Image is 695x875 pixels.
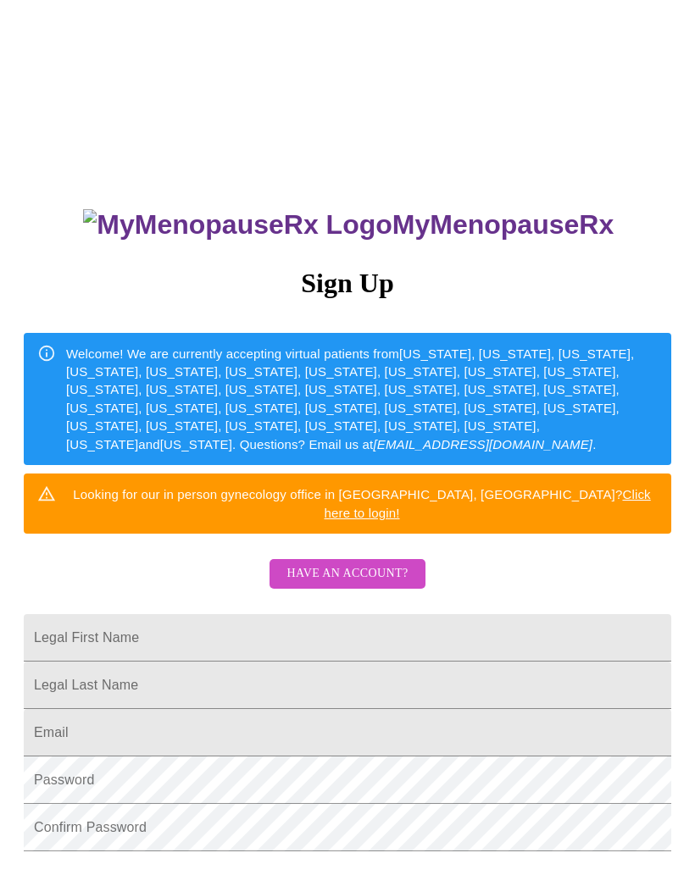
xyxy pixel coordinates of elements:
[83,209,392,241] img: MyMenopauseRx Logo
[265,578,429,592] a: Have an account?
[270,559,425,589] button: Have an account?
[373,437,592,451] em: [EMAIL_ADDRESS][DOMAIN_NAME]
[286,563,408,584] span: Have an account?
[24,268,671,299] h3: Sign Up
[26,209,672,241] h3: MyMenopauseRx
[325,487,651,519] a: Click here to login!
[66,338,658,461] div: Welcome! We are currently accepting virtual patients from [US_STATE], [US_STATE], [US_STATE], [US...
[66,479,658,529] div: Looking for our in person gynecology office in [GEOGRAPHIC_DATA], [GEOGRAPHIC_DATA]?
